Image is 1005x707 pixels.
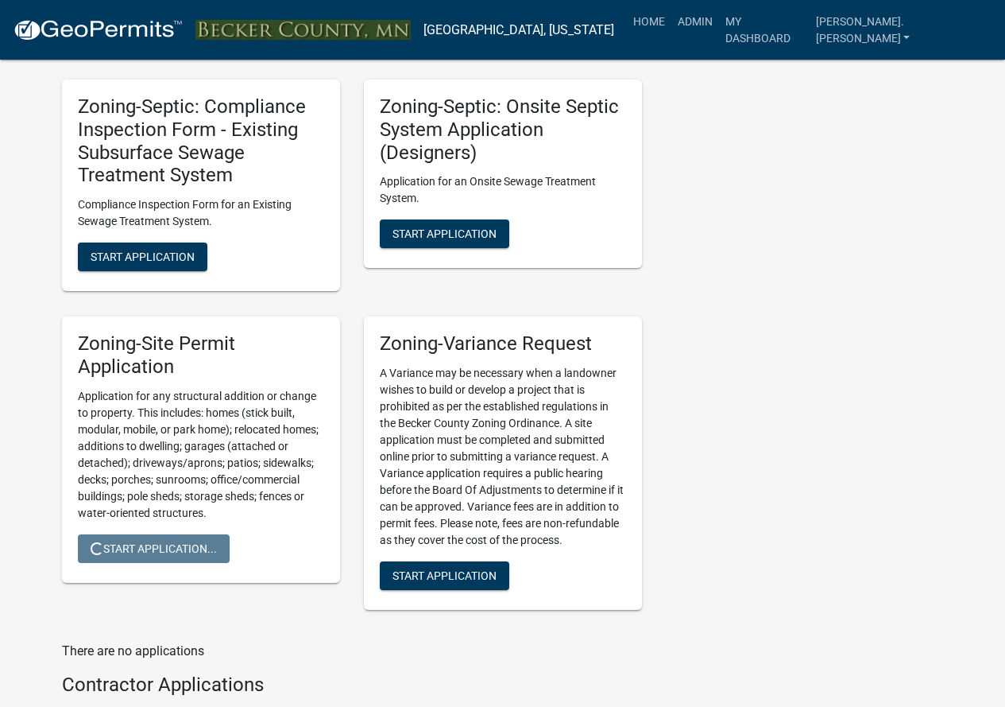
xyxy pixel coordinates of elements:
wm-workflow-list-section: Contractor Applications [62,674,642,703]
span: Start Application... [91,542,217,554]
p: There are no applications [62,642,642,661]
a: My Dashboard [719,6,810,53]
button: Start Application [380,219,509,248]
h5: Zoning-Septic: Onsite Septic System Application (Designers) [380,95,626,164]
h4: Contractor Applications [62,674,642,697]
span: Start Application [91,251,195,263]
p: Compliance Inspection Form for an Existing Sewage Treatment System. [78,196,324,230]
p: A Variance may be necessary when a landowner wishes to build or develop a project that is prohibi... [380,365,626,549]
p: Application for any structural addition or change to property. This includes: homes (stick built,... [78,388,324,522]
button: Start Application... [78,534,230,563]
span: Start Application [392,227,497,240]
a: Home [627,6,671,37]
a: [PERSON_NAME].[PERSON_NAME] [810,6,992,53]
a: [GEOGRAPHIC_DATA], [US_STATE] [423,17,614,44]
h5: Zoning-Septic: Compliance Inspection Form - Existing Subsurface Sewage Treatment System [78,95,324,187]
h5: Zoning-Variance Request [380,332,626,355]
h5: Zoning-Site Permit Application [78,332,324,379]
button: Start Application [380,561,509,590]
img: Becker County, Minnesota [195,20,411,41]
p: Application for an Onsite Sewage Treatment System. [380,173,626,207]
button: Start Application [78,243,207,271]
span: Start Application [392,569,497,582]
a: Admin [671,6,719,37]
